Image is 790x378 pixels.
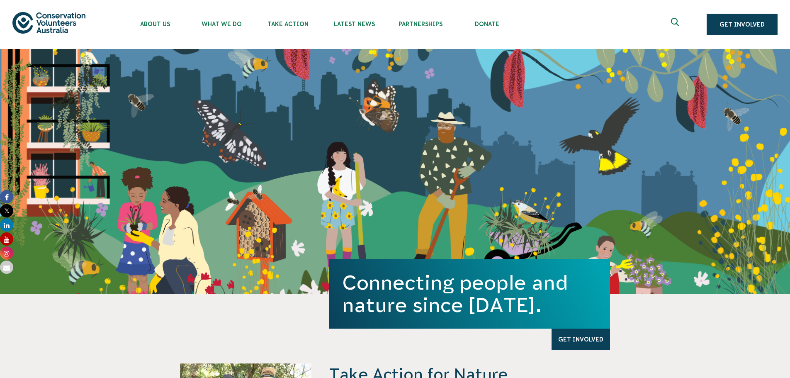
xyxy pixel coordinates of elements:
[255,21,321,27] span: Take Action
[387,21,454,27] span: Partnerships
[188,21,255,27] span: What We Do
[122,21,188,27] span: About Us
[671,18,681,31] span: Expand search box
[454,21,520,27] span: Donate
[342,271,597,316] h1: Connecting people and nature since [DATE].
[12,12,85,33] img: logo.svg
[666,15,686,34] button: Expand search box Close search box
[707,14,778,35] a: Get Involved
[552,329,610,350] a: Get Involved
[321,21,387,27] span: Latest News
